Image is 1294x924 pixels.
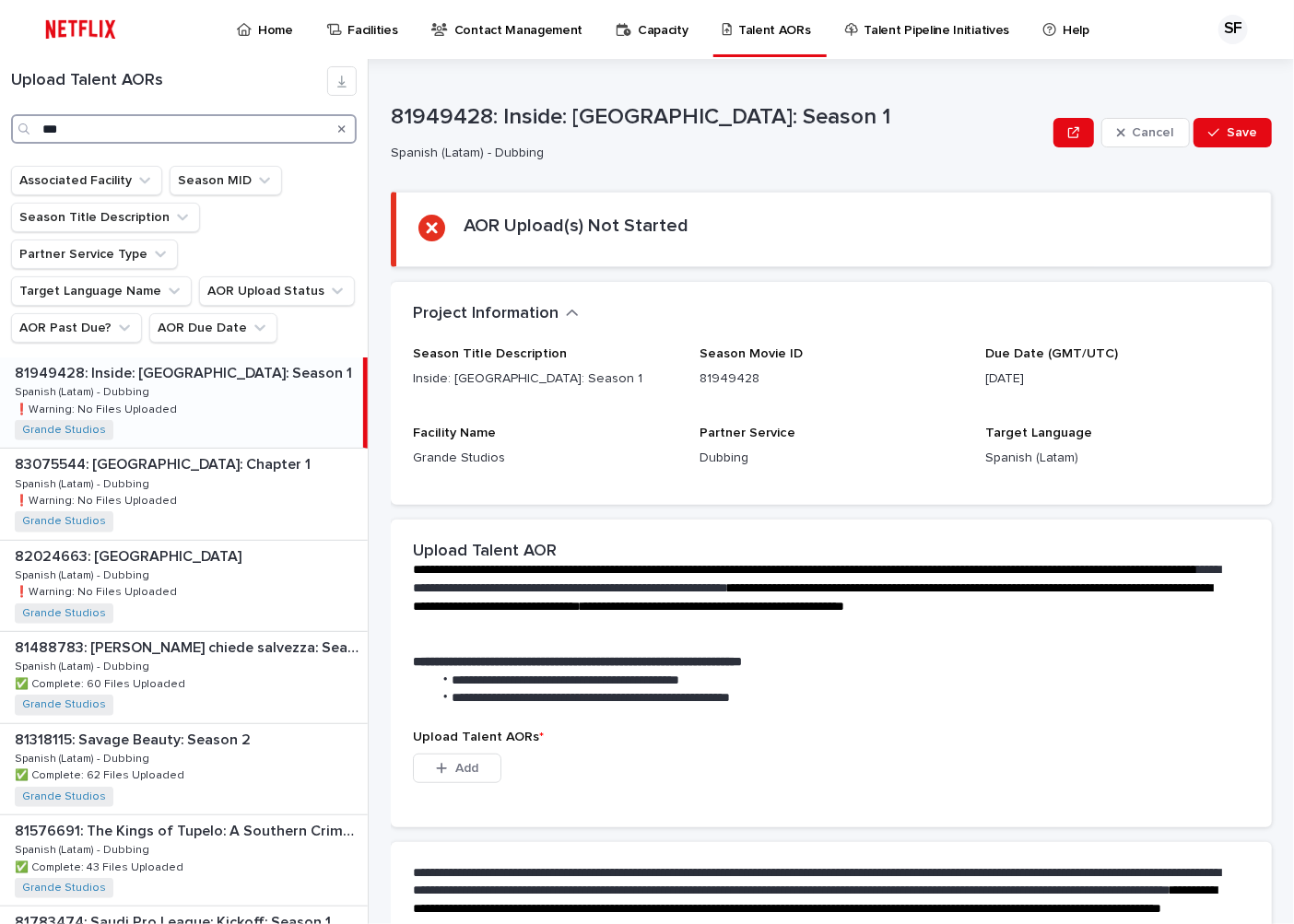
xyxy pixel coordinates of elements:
button: Cancel [1101,118,1190,147]
h2: Project Information [413,304,559,324]
p: Spanish (Latam) [985,449,1250,468]
p: 83075544: [GEOGRAPHIC_DATA]: Chapter 1 [15,452,314,474]
p: 81949428 [700,369,964,389]
span: Due Date (GMT/UTC) [985,347,1118,360]
a: Grande Studios [22,790,106,803]
div: SF [1218,15,1248,44]
p: Spanish (Latam) - Dubbing [15,566,153,582]
p: 81949428: Inside: [GEOGRAPHIC_DATA]: Season 1 [391,104,1046,131]
button: Project Information [413,304,579,324]
p: Inside: [GEOGRAPHIC_DATA]: Season 1 [413,369,677,389]
p: 82024663: [GEOGRAPHIC_DATA] [15,544,245,566]
p: Grande Studios [413,449,677,468]
p: 81488783: [PERSON_NAME] chiede salvezza: Season 2 [15,636,364,657]
p: Spanish (Latam) - Dubbing [15,382,153,399]
span: Season Movie ID [700,347,803,360]
p: ✅ Complete: 62 Files Uploaded [15,766,188,782]
p: Spanish (Latam) - Dubbing [391,146,1039,161]
span: Facility Name [413,427,496,439]
h1: Upload Talent AORs [11,71,327,91]
img: ifQbXi3ZQGMSEF7WDB7W [37,11,124,48]
a: Grande Studios [22,882,106,895]
a: Grande Studios [22,515,106,528]
p: [DATE] [985,369,1250,389]
p: ✅ Complete: 60 Files Uploaded [15,674,189,691]
span: Season Title Description [413,347,567,360]
button: Season MID [170,166,282,195]
p: Dubbing [700,449,964,468]
h2: AOR Upload(s) Not Started [464,215,688,237]
span: Upload Talent AORs [413,731,544,743]
a: Grande Studios [22,424,106,437]
span: Partner Service [700,427,795,439]
a: Grande Studios [22,698,106,711]
a: Grande Studios [22,607,106,620]
p: Spanish (Latam) - Dubbing [15,474,153,491]
button: Season Title Description [11,203,200,232]
p: ❗️Warning: No Files Uploaded [15,582,181,599]
button: Save [1194,118,1272,147]
p: ❗️Warning: No Files Uploaded [15,491,181,508]
span: Cancel [1133,126,1174,139]
h2: Upload Talent AOR [413,542,557,562]
button: Target Language Name [11,276,192,306]
p: ❗️Warning: No Files Uploaded [15,400,181,416]
p: 81318115: Savage Beauty: Season 2 [15,728,254,749]
button: Partner Service Type [11,240,178,269]
p: Spanish (Latam) - Dubbing [15,840,153,857]
span: Save [1227,126,1257,139]
p: 81949428: Inside: [GEOGRAPHIC_DATA]: Season 1 [15,361,356,382]
p: ✅ Complete: 43 Files Uploaded [15,858,187,874]
input: Search [11,114,357,144]
p: 81576691: The Kings of Tupelo: A Southern Crime Saga: Season 1 [15,819,364,840]
button: AOR Past Due? [11,313,142,343]
span: Add [455,762,478,775]
button: AOR Upload Status [199,276,355,306]
span: Target Language [985,427,1092,439]
button: AOR Due Date [149,313,277,343]
button: Associated Facility [11,166,162,195]
p: Spanish (Latam) - Dubbing [15,657,153,673]
p: Spanish (Latam) - Dubbing [15,749,153,766]
button: Add [413,754,501,783]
